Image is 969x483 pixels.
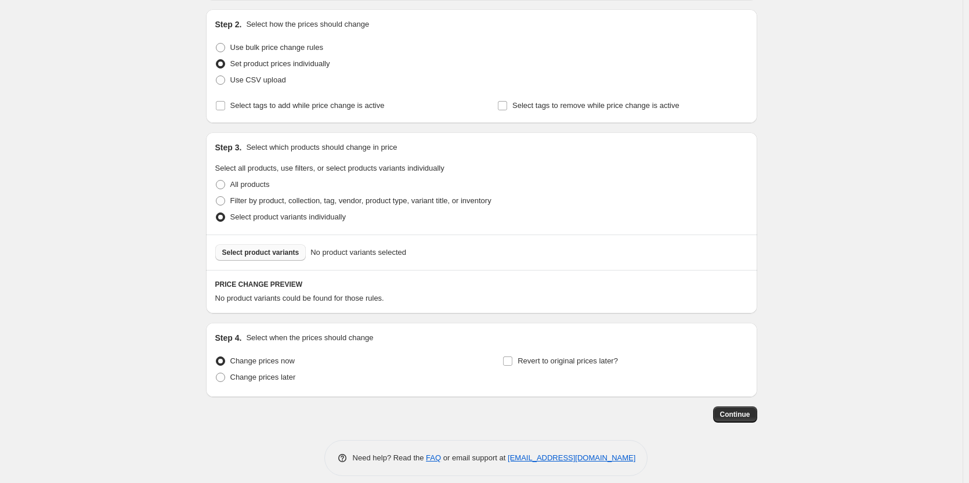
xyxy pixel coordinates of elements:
button: Select product variants [215,244,306,261]
span: Select tags to add while price change is active [230,101,385,110]
span: Use CSV upload [230,75,286,84]
button: Continue [713,406,757,423]
span: Need help? Read the [353,453,426,462]
span: No product variants could be found for those rules. [215,294,384,302]
span: Select product variants [222,248,299,257]
span: All products [230,180,270,189]
p: Select which products should change in price [246,142,397,153]
p: Select how the prices should change [246,19,369,30]
h2: Step 2. [215,19,242,30]
span: Select tags to remove while price change is active [512,101,679,110]
h6: PRICE CHANGE PREVIEW [215,280,748,289]
h2: Step 3. [215,142,242,153]
span: Revert to original prices later? [518,356,618,365]
a: [EMAIL_ADDRESS][DOMAIN_NAME] [508,453,635,462]
span: Filter by product, collection, tag, vendor, product type, variant title, or inventory [230,196,491,205]
a: FAQ [426,453,441,462]
span: Change prices now [230,356,295,365]
span: Continue [720,410,750,419]
span: Select all products, use filters, or select products variants individually [215,164,444,172]
span: Select product variants individually [230,212,346,221]
span: Change prices later [230,373,296,381]
h2: Step 4. [215,332,242,344]
span: No product variants selected [310,247,406,258]
span: Set product prices individually [230,59,330,68]
p: Select when the prices should change [246,332,373,344]
span: or email support at [441,453,508,462]
span: Use bulk price change rules [230,43,323,52]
